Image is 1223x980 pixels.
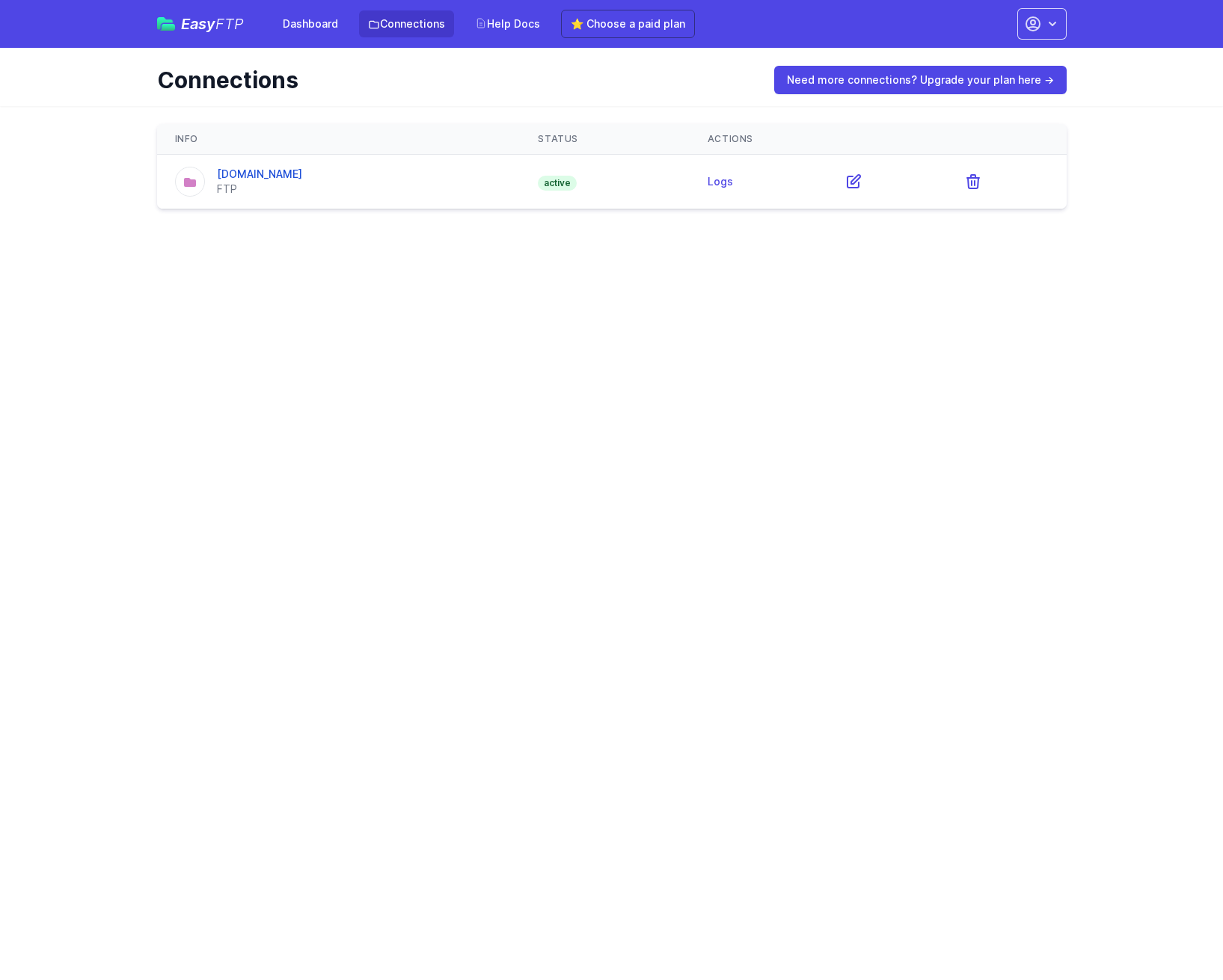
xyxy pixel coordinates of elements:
a: EasyFTP [157,16,244,31]
a: Connections [359,10,454,37]
span: FTP [215,15,244,33]
div: FTP [217,182,302,197]
th: Info [157,124,521,155]
th: Status [520,124,689,155]
img: easyftp_logo.png [157,17,175,31]
a: Dashboard [274,10,347,37]
a: ⭐ Choose a paid plan [561,10,695,38]
h1: Connections [157,67,753,93]
a: [DOMAIN_NAME] [217,167,302,180]
a: Help Docs [466,10,549,37]
a: Need more connections? Upgrade your plan here → [774,66,1067,94]
span: active [538,176,577,191]
span: Easy [181,16,244,31]
th: Actions [690,124,1067,155]
a: Logs [708,175,733,188]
